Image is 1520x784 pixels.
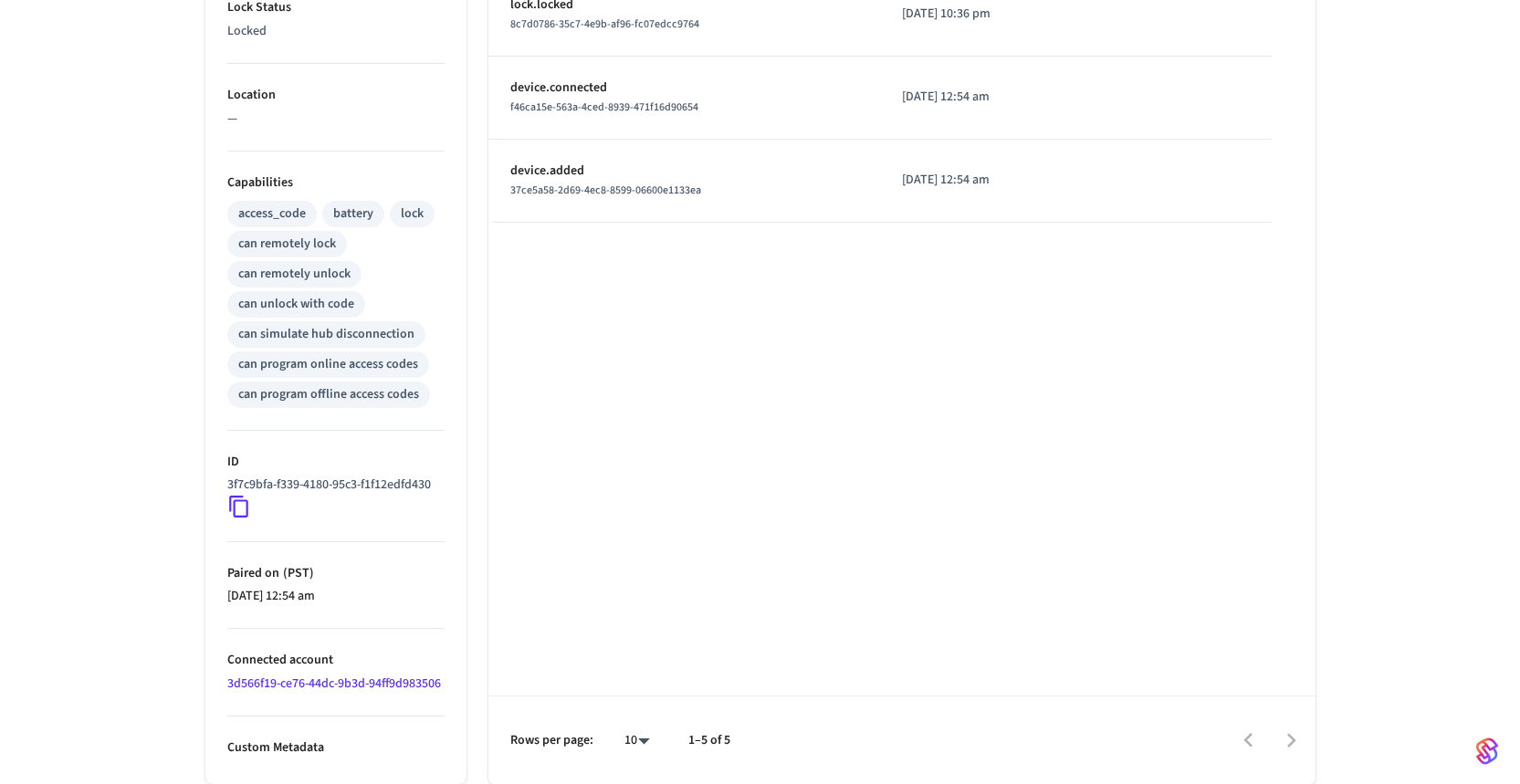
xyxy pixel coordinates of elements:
[902,88,1075,107] p: [DATE] 12:54 am
[510,16,699,32] span: 8c7d0786-35c7-4e9b-af96-fc07edcc9764
[238,204,306,224] div: access_code
[227,453,445,472] p: ID
[238,295,354,314] div: can unlock with code
[238,325,414,344] div: can simulate hub disconnection
[688,731,730,750] p: 1–5 of 5
[510,183,701,198] span: 37ce5a58-2d69-4ec8-8599-06600e1133ea
[1476,737,1498,766] img: SeamLogoGradient.69752ec5.svg
[227,110,445,129] p: —
[227,564,445,583] p: Paired on
[227,674,441,693] a: 3d566f19-ce76-44dc-9b3d-94ff9d983506
[227,651,445,670] p: Connected account
[333,204,373,224] div: battery
[227,173,445,193] p: Capabilities
[401,204,424,224] div: lock
[227,587,445,606] p: [DATE] 12:54 am
[510,162,858,181] p: device.added
[279,564,314,582] span: ( PST )
[902,5,1075,24] p: [DATE] 10:36 pm
[238,235,336,254] div: can remotely lock
[510,731,593,750] p: Rows per page:
[510,78,858,98] p: device.connected
[615,727,659,754] div: 10
[238,355,418,374] div: can program online access codes
[227,22,445,41] p: Locked
[510,99,698,115] span: f46ca15e-563a-4ced-8939-471f16d90654
[902,171,1075,190] p: [DATE] 12:54 am
[238,265,351,284] div: can remotely unlock
[227,86,445,105] p: Location
[227,476,431,495] p: 3f7c9bfa-f339-4180-95c3-f1f12edfd430
[238,385,419,404] div: can program offline access codes
[227,738,445,758] p: Custom Metadata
